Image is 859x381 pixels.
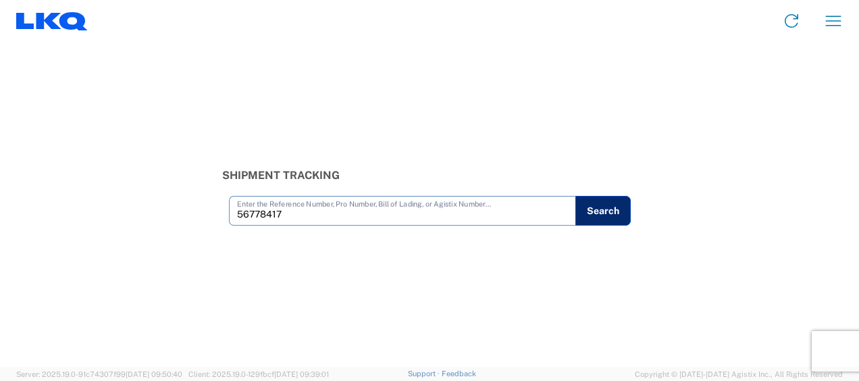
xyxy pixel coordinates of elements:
[635,368,843,380] span: Copyright © [DATE]-[DATE] Agistix Inc., All Rights Reserved
[188,370,329,378] span: Client: 2025.19.0-129fbcf
[126,370,182,378] span: [DATE] 09:50:40
[274,370,329,378] span: [DATE] 09:39:01
[408,370,442,378] a: Support
[16,370,182,378] span: Server: 2025.19.0-91c74307f99
[442,370,476,378] a: Feedback
[222,169,637,182] h3: Shipment Tracking
[575,196,631,226] button: Search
